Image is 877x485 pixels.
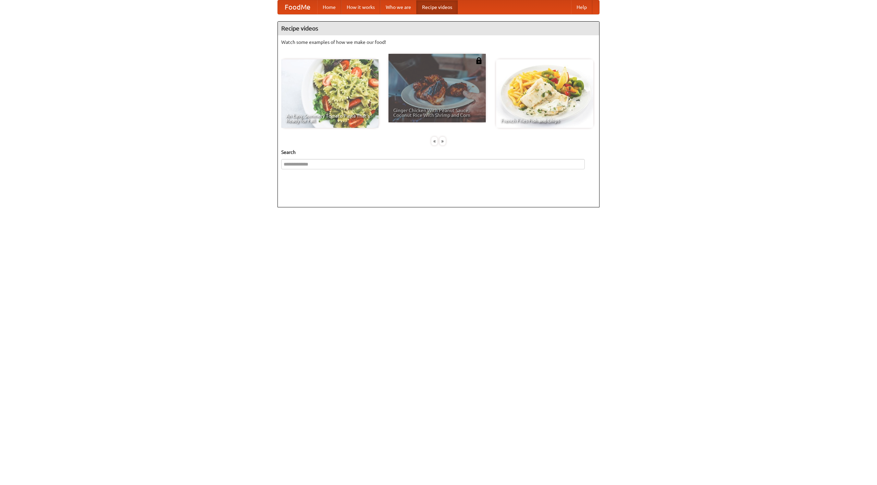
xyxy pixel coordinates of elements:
[440,137,446,145] div: »
[431,137,437,145] div: «
[475,57,482,64] img: 483408.png
[281,59,379,128] a: An Easy, Summery Tomato Pasta That's Ready for Fall
[380,0,417,14] a: Who we are
[281,149,596,156] h5: Search
[281,39,596,46] p: Watch some examples of how we make our food!
[286,113,374,123] span: An Easy, Summery Tomato Pasta That's Ready for Fall
[341,0,380,14] a: How it works
[571,0,592,14] a: Help
[501,118,589,123] span: French Fries Fish and Chips
[496,59,593,128] a: French Fries Fish and Chips
[417,0,458,14] a: Recipe videos
[278,0,317,14] a: FoodMe
[278,22,599,35] h4: Recipe videos
[317,0,341,14] a: Home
